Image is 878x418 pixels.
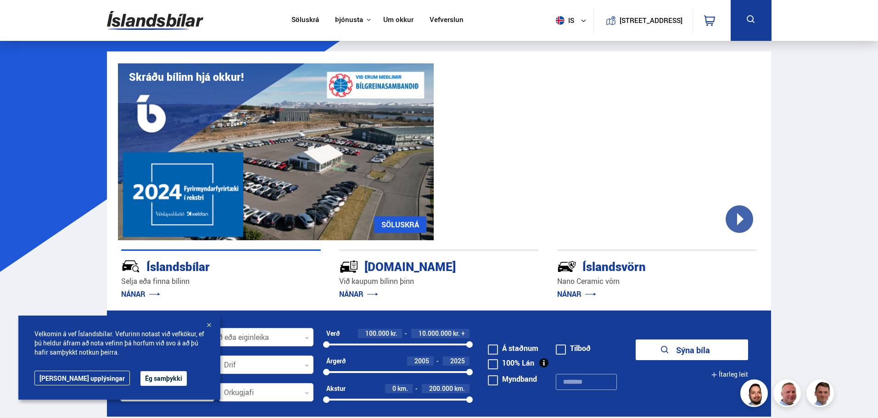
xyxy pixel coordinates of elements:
span: 100.000 [365,329,389,338]
label: 100% Lán [488,359,534,367]
span: 2005 [414,356,429,365]
label: Tilboð [556,345,591,352]
a: Um okkur [383,16,414,25]
span: + [461,330,465,337]
img: eKx6w-_Home_640_.png [118,63,434,240]
p: Nano Ceramic vörn [557,276,757,287]
span: 200.000 [429,384,453,393]
a: SÖLUSKRÁ [374,216,426,233]
span: 2025 [450,356,465,365]
img: -Svtn6bYgwAsiwNX.svg [557,257,576,276]
img: FbJEzSuNWCJXmdc-.webp [808,381,835,408]
span: kr. [453,330,460,337]
div: Íslandsvörn [557,258,724,274]
div: Árgerð [326,357,346,365]
a: [PERSON_NAME] upplýsingar [34,371,130,385]
p: Við kaupum bílinn þinn [339,276,539,287]
img: G0Ugv5HjCgRt.svg [107,6,203,35]
span: 10.000.000 [419,329,452,338]
div: Íslandsbílar [121,258,288,274]
span: 0 [392,384,396,393]
img: siFngHWaQ9KaOqBr.png [775,381,802,408]
p: Selja eða finna bílinn [121,276,321,287]
img: JRvxyua_JYH6wB4c.svg [121,257,140,276]
span: Velkomin á vef Íslandsbílar. Vefurinn notast við vefkökur, ef þú heldur áfram að nota vefinn þá h... [34,329,204,357]
button: [STREET_ADDRESS] [623,17,679,24]
span: km. [397,385,408,392]
label: Á staðnum [488,345,538,352]
div: Verð [326,330,340,337]
div: Akstur [326,385,346,392]
button: Ítarleg leit [711,364,748,385]
a: NÁNAR [557,289,596,299]
button: Ég samþykki [140,371,187,386]
a: Söluskrá [291,16,319,25]
a: [STREET_ADDRESS] [598,7,688,34]
img: svg+xml;base64,PHN2ZyB4bWxucz0iaHR0cDovL3d3dy53My5vcmcvMjAwMC9zdmciIHdpZHRoPSI1MTIiIGhlaWdodD0iNT... [556,16,565,25]
button: is [552,7,593,34]
button: Open LiveChat chat widget [7,4,35,31]
h1: Skráðu bílinn hjá okkur! [129,71,244,83]
a: Vefverslun [430,16,464,25]
label: Myndband [488,375,537,383]
a: NÁNAR [121,289,160,299]
button: Þjónusta [335,16,363,24]
button: Sýna bíla [636,339,748,360]
span: is [552,16,575,25]
img: nhp88E3Fdnt1Opn2.png [742,381,769,408]
span: kr. [391,330,397,337]
img: tr5P-W3DuiFaO7aO.svg [339,257,358,276]
div: [DOMAIN_NAME] [339,258,506,274]
a: NÁNAR [339,289,378,299]
span: km. [454,385,465,392]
